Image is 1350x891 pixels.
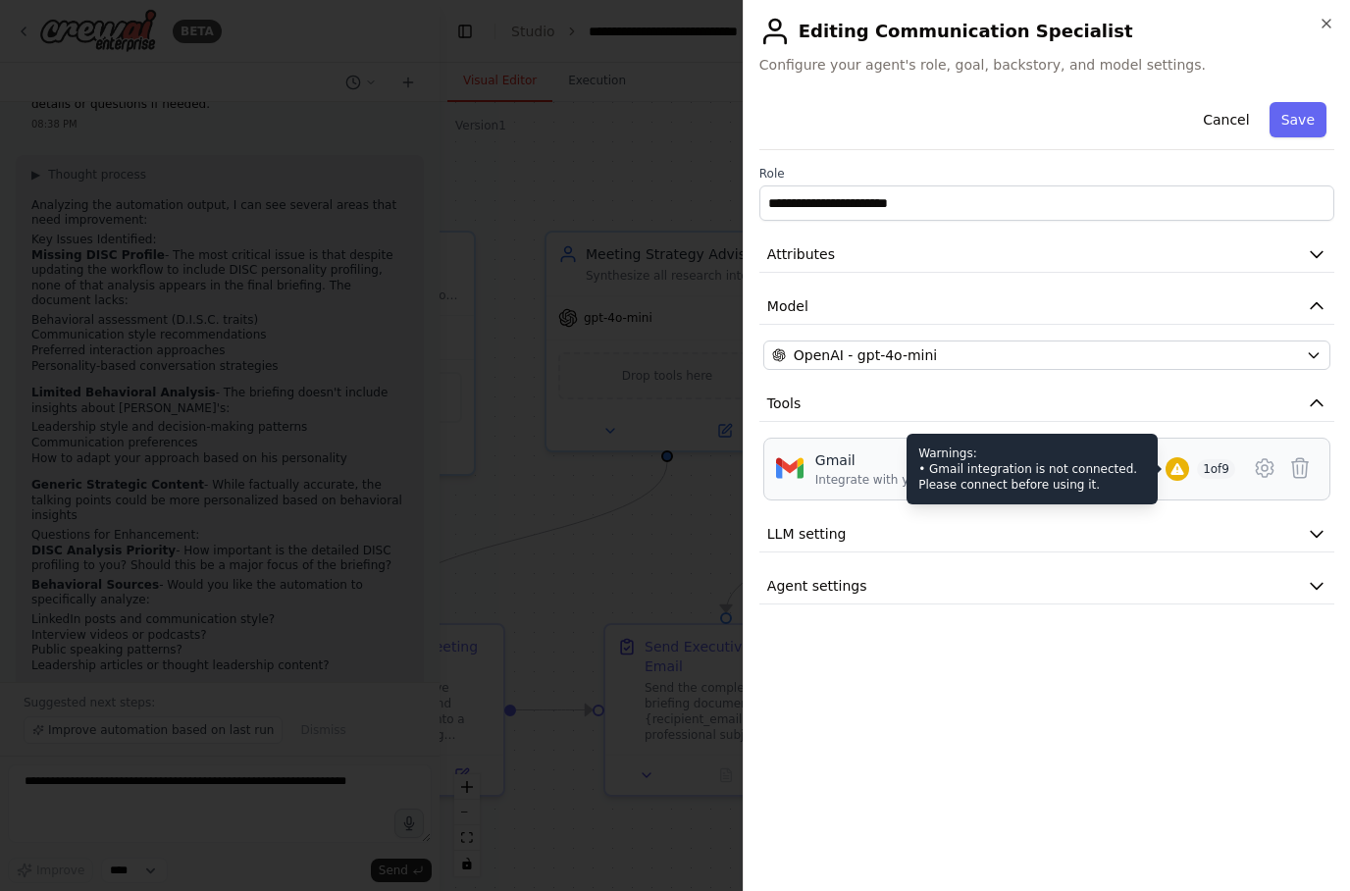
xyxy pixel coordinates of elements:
span: Tools [767,393,802,413]
span: Agent settings [767,576,867,596]
div: Integrate with you Gmail [815,472,961,488]
div: Warnings: • Gmail integration is not connected. Please connect before using it. [907,434,1158,504]
span: Model [767,296,808,316]
button: Save [1270,102,1326,137]
button: Delete tool [1282,450,1318,486]
button: Attributes [759,236,1334,273]
h2: Editing Communication Specialist [759,16,1334,47]
button: Configure tool [1247,450,1282,486]
span: 1 of 9 [1197,459,1235,479]
button: Model [759,288,1334,325]
button: Cancel [1191,102,1261,137]
span: Attributes [767,244,835,264]
button: LLM setting [759,516,1334,552]
label: Role [759,166,1334,182]
button: Tools [759,386,1334,422]
span: Configure your agent's role, goal, backstory, and model settings. [759,55,1334,75]
img: Gmail [776,454,804,482]
div: Gmail [815,450,961,470]
button: OpenAI - gpt-4o-mini [763,341,1330,370]
button: Agent settings [759,568,1334,604]
span: LLM setting [767,524,847,544]
span: OpenAI - gpt-4o-mini [794,345,937,365]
